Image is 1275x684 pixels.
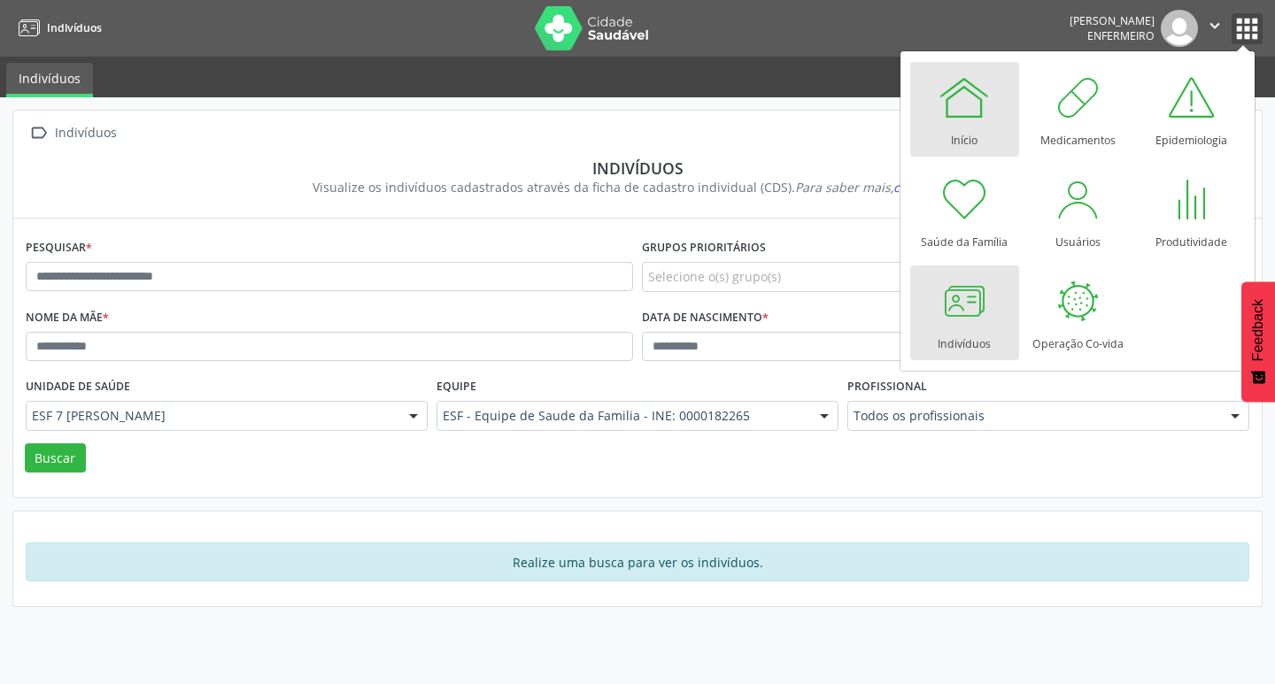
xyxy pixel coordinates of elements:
a: Saúde da Família [910,164,1019,258]
div: Realize uma busca para ver os indivíduos. [26,542,1249,581]
div: Visualize os indivíduos cadastrados através da ficha de cadastro individual (CDS). [38,178,1237,196]
a: Indivíduos [6,63,93,97]
span: ESF 7 [PERSON_NAME] [32,407,391,425]
div: Indivíduos [38,158,1237,178]
span: Indivíduos [47,20,102,35]
label: Data de nascimento [642,304,769,332]
i: Para saber mais, [795,179,963,196]
a: Indivíduos [910,265,1019,360]
button: Feedback - Mostrar pesquisa [1241,281,1275,402]
span: Feedback [1250,299,1266,361]
a: Operação Co-vida [1024,265,1132,360]
button: apps [1232,13,1263,44]
a: Epidemiologia [1137,62,1246,157]
label: Nome da mãe [26,304,109,332]
label: Profissional [847,373,927,401]
span: Selecione o(s) grupo(s) [648,267,781,286]
img: img [1161,10,1198,47]
a: Indivíduos [12,13,102,42]
label: Grupos prioritários [642,234,766,262]
span: clique aqui! [893,179,963,196]
i:  [1205,16,1225,35]
span: Enfermeiro [1087,28,1155,43]
label: Unidade de saúde [26,373,130,401]
span: Todos os profissionais [854,407,1213,425]
label: Equipe [437,373,476,401]
a: Início [910,62,1019,157]
a: Medicamentos [1024,62,1132,157]
div: [PERSON_NAME] [1070,13,1155,28]
div: Indivíduos [51,120,120,146]
span: ESF - Equipe de Saude da Familia - INE: 0000182265 [443,407,802,425]
button:  [1198,10,1232,47]
i:  [26,120,51,146]
a: Usuários [1024,164,1132,258]
a: Produtividade [1137,164,1246,258]
label: Pesquisar [26,234,92,262]
a:  Indivíduos [26,120,120,146]
button: Buscar [25,443,86,473]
